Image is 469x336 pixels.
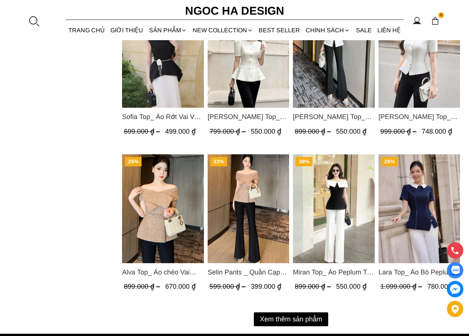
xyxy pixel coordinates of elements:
span: 899.000 ₫ [295,128,333,135]
span: 499.000 ₫ [165,128,196,135]
span: [PERSON_NAME] Top_ Áo Cổ Tròn Tùng May Gân Nổi Màu Kem A922 [207,111,289,122]
div: SẢN PHẨM [146,20,190,40]
span: 780.000 ₫ [427,283,457,290]
span: 699.000 ₫ [124,128,162,135]
a: Link to Alva Top_ Áo chéo Vai Kèm Đai Màu Be A822 [122,267,204,277]
img: Display image [450,266,460,275]
a: Link to Lara Top_ Áo Bò Peplum Vạt Chép Đính Cúc Mix Cổ Trắng A1058 [378,267,460,277]
a: Product image - Selin Pants _ Quần Cạp Cao Xếp Ly Giữa 2 màu Đen, Cam - Q007 [207,154,289,263]
a: Link to Sofia Top_ Áo Rớt Vai Vạt Rủ Màu Đỏ A428 [122,111,204,122]
a: Link to Selin Pants _ Quần Cạp Cao Xếp Ly Giữa 2 màu Đen, Cam - Q007 [207,267,289,277]
span: 550.000 ₫ [250,128,281,135]
span: [PERSON_NAME] Top_ Áo Vest Cách Điệu Cổ Ngang Vạt Chéo Tay Cộc Màu Trắng A936 [378,111,460,122]
span: 899.000 ₫ [295,283,333,290]
span: Alva Top_ Áo chéo Vai Kèm Đai Màu Be A822 [122,267,204,277]
a: Link to Fiona Top_ Áo Vest Cách Điệu Cổ Ngang Vạt Chéo Tay Cộc Màu Trắng A936 [378,111,460,122]
span: [PERSON_NAME] Top_ Áo Vạt Chéo Đính 3 Cúc Tay Cộc Màu Trắng A934 [293,111,375,122]
span: 399.000 ₫ [250,283,281,290]
span: 599.000 ₫ [209,283,247,290]
a: Link to Amy Top_ Áo Vạt Chéo Đính 3 Cúc Tay Cộc Màu Trắng A934 [293,111,375,122]
span: 899.000 ₫ [124,283,162,290]
a: LIÊN HỆ [374,20,403,40]
div: Chính sách [303,20,353,40]
span: 1.099.000 ₫ [380,283,424,290]
a: GIỚI THIỆU [108,20,146,40]
a: Link to Ellie Top_ Áo Cổ Tròn Tùng May Gân Nổi Màu Kem A922 [207,111,289,122]
a: Product image - Lara Top_ Áo Bò Peplum Vạt Chép Đính Cúc Mix Cổ Trắng A1058 [378,154,460,263]
img: img-CART-ICON-ksit0nf1 [431,17,439,25]
img: Selin Pants _ Quần Cạp Cao Xếp Ly Giữa 2 màu Đen, Cam - Q007 [207,154,289,263]
a: Display image [447,262,463,279]
span: 550.000 ₫ [336,128,366,135]
span: Selin Pants _ Quần Cạp Cao Xếp Ly Giữa 2 màu Đen, Cam - Q007 [207,267,289,277]
a: Link to Miran Top_ Áo Peplum Trễ Vai Phối Trắng Đen A1069 [293,267,375,277]
a: BEST SELLER [256,20,303,40]
img: Lara Top_ Áo Bò Peplum Vạt Chép Đính Cúc Mix Cổ Trắng A1058 [378,154,460,263]
span: 748.000 ₫ [421,128,452,135]
a: NEW COLLECTION [190,20,256,40]
span: Sofia Top_ Áo Rớt Vai Vạt Rủ Màu Đỏ A428 [122,111,204,122]
span: 550.000 ₫ [336,283,366,290]
span: Miran Top_ Áo Peplum Trễ Vai Phối Trắng Đen A1069 [293,267,375,277]
a: Product image - Alva Top_ Áo chéo Vai Kèm Đai Màu Be A822 [122,154,204,263]
a: Ngoc Ha Design [178,2,291,20]
img: Miran Top_ Áo Peplum Trễ Vai Phối Trắng Đen A1069 [293,154,375,263]
span: 799.000 ₫ [209,128,247,135]
img: Alva Top_ Áo chéo Vai Kèm Đai Màu Be A822 [122,154,204,263]
a: Product image - Miran Top_ Áo Peplum Trễ Vai Phối Trắng Đen A1069 [293,154,375,263]
span: 0 [438,12,444,18]
a: TRANG CHỦ [66,20,108,40]
span: Lara Top_ Áo Bò Peplum Vạt Chép Đính Cúc Mix Cổ Trắng A1058 [378,267,460,277]
a: messenger [447,281,463,297]
span: 670.000 ₫ [165,283,196,290]
button: Xem thêm sản phẩm [254,312,328,326]
a: SALE [353,20,374,40]
span: 999.000 ₫ [380,128,418,135]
